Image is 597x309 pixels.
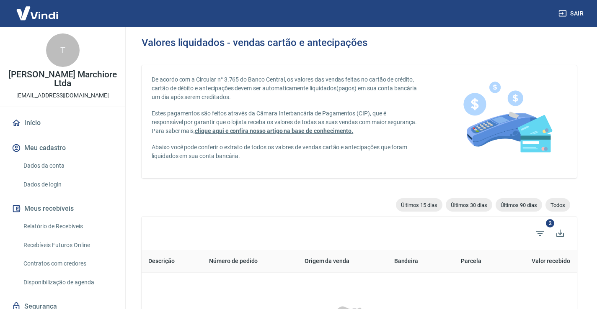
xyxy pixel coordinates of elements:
th: Número de pedido [202,250,298,273]
a: Recebíveis Futuros Online [20,237,115,254]
button: Meus recebíveis [10,199,115,218]
th: Bandeira [388,250,445,273]
th: Parcela [445,250,497,273]
a: Dados de login [20,176,115,193]
button: Sair [557,6,587,21]
img: card-liquidations.916113cab14af1f97834.png [450,65,563,178]
p: De acordo com a Circular n° 3.765 do Banco Central, os valores das vendas feitas no cartão de cré... [152,75,419,102]
p: Estes pagamentos são feitos através da Câmara Interbancária de Pagamentos (CIP), que é responsáve... [152,109,419,135]
a: clique aqui e confira nosso artigo na base de conhecimento. [195,128,353,134]
div: Últimos 15 dias [396,198,442,212]
span: 2 [546,219,554,227]
a: Início [10,114,115,132]
span: Últimos 90 dias [496,202,542,208]
span: Últimos 30 dias [446,202,492,208]
a: Disponibilização de agenda [20,274,115,291]
h3: Valores liquidados - vendas cartão e antecipações [142,37,367,49]
button: Baixar listagem [550,223,570,243]
span: Todos [545,202,570,208]
p: [EMAIL_ADDRESS][DOMAIN_NAME] [16,91,109,100]
span: Filtros [530,223,550,243]
button: Meu cadastro [10,139,115,157]
p: Abaixo você pode conferir o extrato de todos os valores de vendas cartão e antecipações que foram... [152,143,419,161]
div: T [46,33,80,67]
span: Últimos 15 dias [396,202,442,208]
th: Origem da venda [298,250,388,273]
th: Descrição [142,250,202,273]
a: Contratos com credores [20,255,115,272]
div: Últimos 30 dias [446,198,492,212]
img: Vindi [10,0,65,26]
p: [PERSON_NAME] Marchiore Ltda [7,70,119,88]
a: Relatório de Recebíveis [20,218,115,235]
th: Valor recebido [497,250,577,273]
a: Dados da conta [20,157,115,174]
div: Todos [545,198,570,212]
div: Últimos 90 dias [496,198,542,212]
